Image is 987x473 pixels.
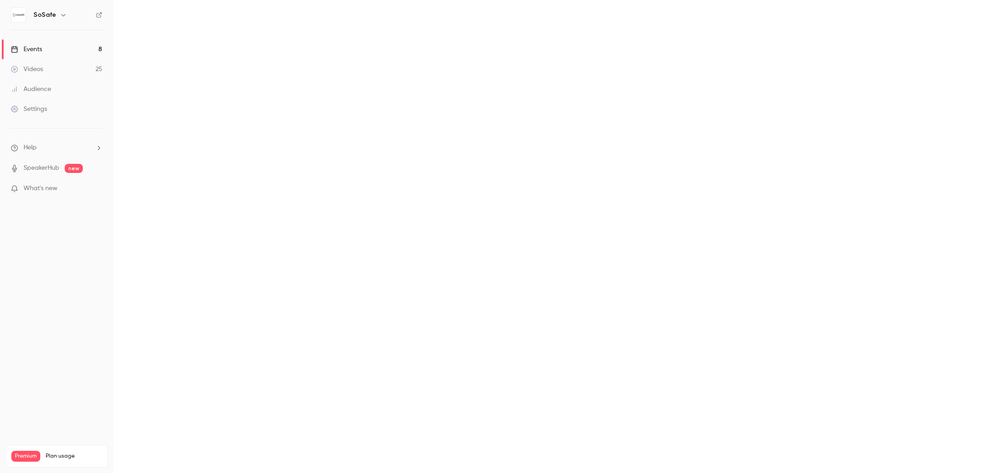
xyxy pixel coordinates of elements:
[11,8,26,22] img: SoSafe
[11,45,42,54] div: Events
[24,163,59,173] a: SpeakerHub
[65,164,83,173] span: new
[11,85,51,94] div: Audience
[24,143,37,153] span: Help
[11,65,43,74] div: Videos
[11,451,40,462] span: Premium
[11,105,47,114] div: Settings
[24,184,57,193] span: What's new
[11,143,102,153] li: help-dropdown-opener
[46,453,102,460] span: Plan usage
[91,185,102,193] iframe: Noticeable Trigger
[33,10,56,19] h6: SoSafe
